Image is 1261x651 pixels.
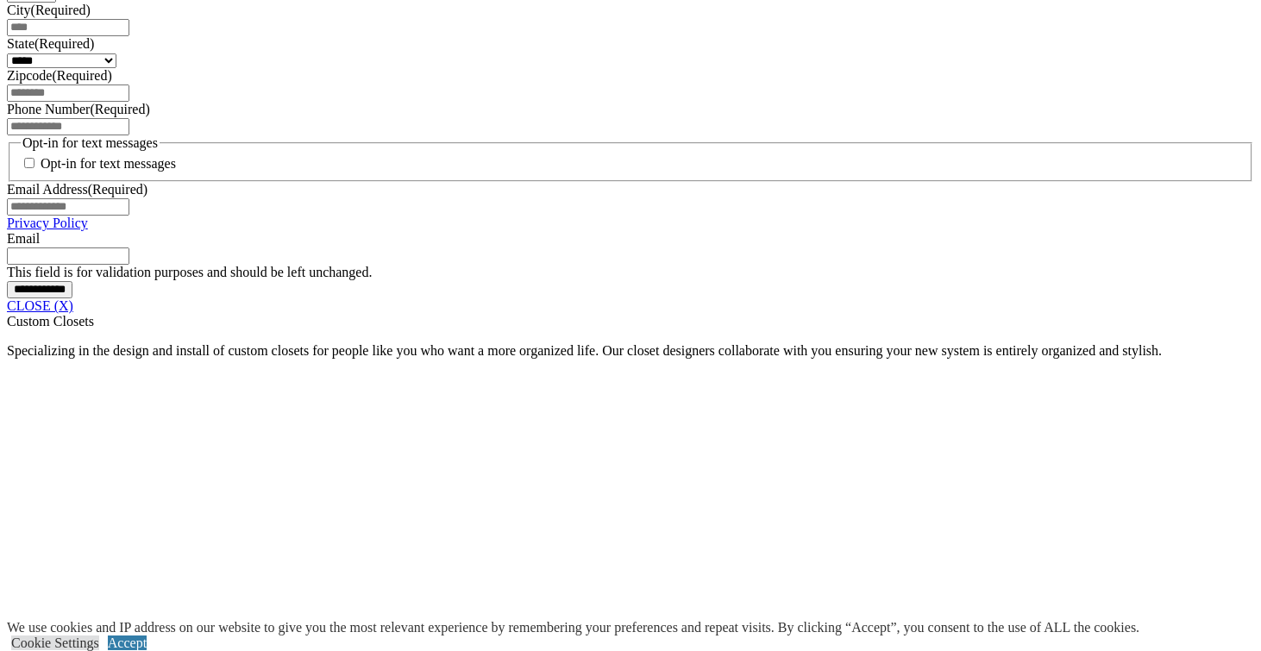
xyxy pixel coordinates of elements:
[35,36,94,51] span: (Required)
[88,182,147,197] span: (Required)
[7,36,94,51] label: State
[7,620,1139,635] div: We use cookies and IP address on our website to give you the most relevant experience by remember...
[7,182,147,197] label: Email Address
[108,635,147,650] a: Accept
[41,156,176,171] label: Opt-in for text messages
[90,102,149,116] span: (Required)
[7,102,150,116] label: Phone Number
[21,135,160,151] legend: Opt-in for text messages
[7,68,112,83] label: Zipcode
[7,265,1254,280] div: This field is for validation purposes and should be left unchanged.
[7,298,73,313] a: CLOSE (X)
[11,635,99,650] a: Cookie Settings
[7,231,40,246] label: Email
[31,3,91,17] span: (Required)
[7,3,91,17] label: City
[7,314,94,329] span: Custom Closets
[7,216,88,230] a: Privacy Policy
[52,68,111,83] span: (Required)
[7,343,1254,359] p: Specializing in the design and install of custom closets for people like you who want a more orga...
